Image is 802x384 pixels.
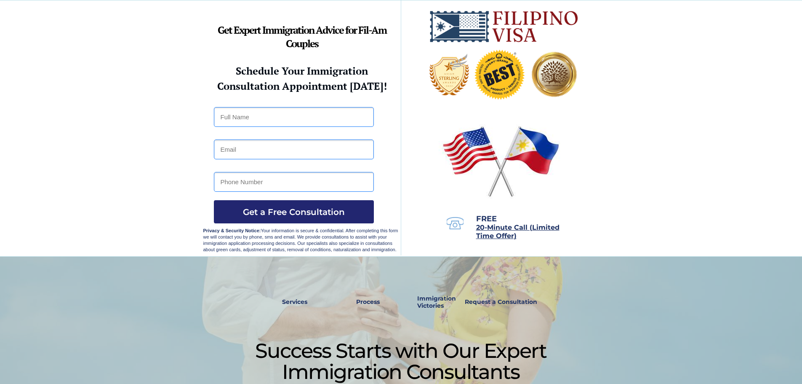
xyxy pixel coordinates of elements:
[356,298,380,306] strong: Process
[214,107,374,127] input: Full Name
[465,298,537,306] strong: Request a Consultation
[255,338,546,384] span: Success Starts with Our Expert Immigration Consultants
[352,293,384,312] a: Process
[203,228,398,252] span: Your information is secure & confidential. After completing this form we will contact you by phon...
[476,224,560,239] a: 20-Minute Call (Limited Time Offer)
[214,207,374,217] span: Get a Free Consultation
[476,214,497,223] span: FREE
[461,293,541,312] a: Request a Consultation
[476,223,560,240] span: 20-Minute Call (Limited Time Offer)
[282,298,307,306] strong: Services
[417,295,456,309] strong: Immigration Victories
[414,293,442,312] a: Immigration Victories
[203,228,261,233] strong: Privacy & Security Notice:
[218,23,386,50] strong: Get Expert Immigration Advice for Fil-Am Couples
[214,200,374,223] button: Get a Free Consultation
[236,64,368,78] strong: Schedule Your Immigration
[277,293,313,312] a: Services
[214,172,374,192] input: Phone Number
[214,140,374,159] input: Email
[217,79,387,93] strong: Consultation Appointment [DATE]!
